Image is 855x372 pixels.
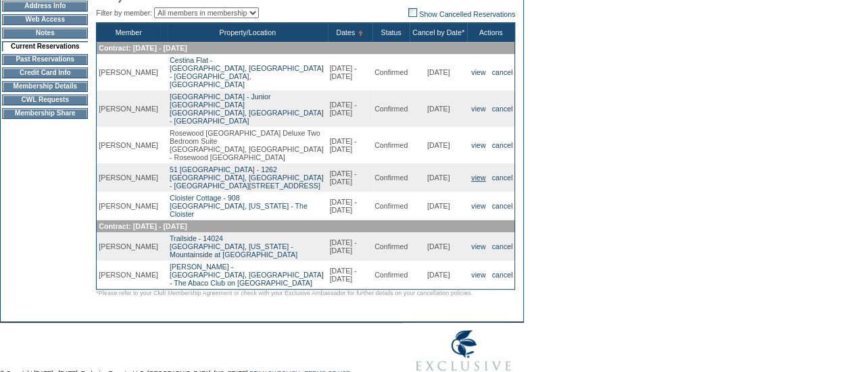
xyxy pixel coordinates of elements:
[467,23,515,43] th: Actions
[328,192,372,220] td: [DATE] - [DATE]
[170,92,324,125] a: [GEOGRAPHIC_DATA] - Junior [GEOGRAPHIC_DATA][GEOGRAPHIC_DATA], [GEOGRAPHIC_DATA] - [GEOGRAPHIC_DATA]
[372,163,410,192] td: Confirmed
[170,129,324,161] span: Rosewood [GEOGRAPHIC_DATA] Deluxe Two Bedroom Suite [GEOGRAPHIC_DATA], [GEOGRAPHIC_DATA] - Rosewo...
[372,54,410,90] td: Confirmed
[170,56,324,88] a: Cestina Flat -[GEOGRAPHIC_DATA], [GEOGRAPHIC_DATA] - [GEOGRAPHIC_DATA], [GEOGRAPHIC_DATA]
[410,127,467,163] td: [DATE]
[2,108,88,119] td: Membership Share
[97,54,160,90] td: [PERSON_NAME]
[116,28,142,36] a: Member
[170,263,324,287] a: [PERSON_NAME] -[GEOGRAPHIC_DATA], [GEOGRAPHIC_DATA] - The Abaco Club on [GEOGRAPHIC_DATA]
[471,242,485,250] a: view
[372,232,410,261] td: Confirmed
[328,163,372,192] td: [DATE] - [DATE]
[471,68,485,76] a: view
[410,163,467,192] td: [DATE]
[471,174,485,182] a: view
[97,192,160,220] td: [PERSON_NAME]
[328,54,372,90] td: [DATE] - [DATE]
[492,242,513,250] a: cancel
[372,192,410,220] td: Confirmed
[96,9,152,17] span: Filter by member:
[2,1,88,11] td: Address Info
[471,271,485,279] a: view
[2,95,88,105] td: CWL Requests
[492,271,513,279] a: cancel
[170,194,308,218] a: Cloister Cottage - 908[GEOGRAPHIC_DATA], [US_STATE] - The Cloister
[328,232,372,261] td: [DATE] - [DATE]
[471,202,485,210] a: view
[492,68,513,76] a: cancel
[492,174,513,182] a: cancel
[372,127,410,163] td: Confirmed
[372,261,410,290] td: Confirmed
[170,234,297,259] a: Trailside - 14024[GEOGRAPHIC_DATA], [US_STATE] - Mountainside at [GEOGRAPHIC_DATA]
[2,28,88,38] td: Notes
[2,54,88,65] td: Past Reservations
[492,141,513,149] a: cancel
[410,192,467,220] td: [DATE]
[492,202,513,210] a: cancel
[2,41,88,51] td: Current Reservations
[97,232,160,261] td: [PERSON_NAME]
[2,68,88,78] td: Credit Card Info
[410,261,467,290] td: [DATE]
[97,163,160,192] td: [PERSON_NAME]
[97,127,160,163] td: [PERSON_NAME]
[336,28,355,36] a: Dates
[410,54,467,90] td: [DATE]
[2,81,88,92] td: Membership Details
[381,28,401,36] a: Status
[170,165,324,190] a: 51 [GEOGRAPHIC_DATA] - 1262[GEOGRAPHIC_DATA], [GEOGRAPHIC_DATA] - [GEOGRAPHIC_DATA][STREET_ADDRESS]
[328,127,372,163] td: [DATE] - [DATE]
[408,8,417,17] img: chk_off.JPG
[355,30,364,36] img: Ascending
[99,44,187,52] span: Contract: [DATE] - [DATE]
[410,232,467,261] td: [DATE]
[328,90,372,127] td: [DATE] - [DATE]
[492,105,513,113] a: cancel
[471,141,485,149] a: view
[97,90,160,127] td: [PERSON_NAME]
[99,222,187,230] span: Contract: [DATE] - [DATE]
[471,105,485,113] a: view
[219,28,276,36] a: Property/Location
[410,90,467,127] td: [DATE]
[2,14,88,25] td: Web Access
[328,261,372,290] td: [DATE] - [DATE]
[412,28,464,36] a: Cancel by Date*
[372,90,410,127] td: Confirmed
[408,10,515,18] a: Show Cancelled Reservations
[96,290,472,296] span: *Please refer to your Club Membership Agreement or check with your Exclusive Ambassador for furth...
[97,261,160,290] td: [PERSON_NAME]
